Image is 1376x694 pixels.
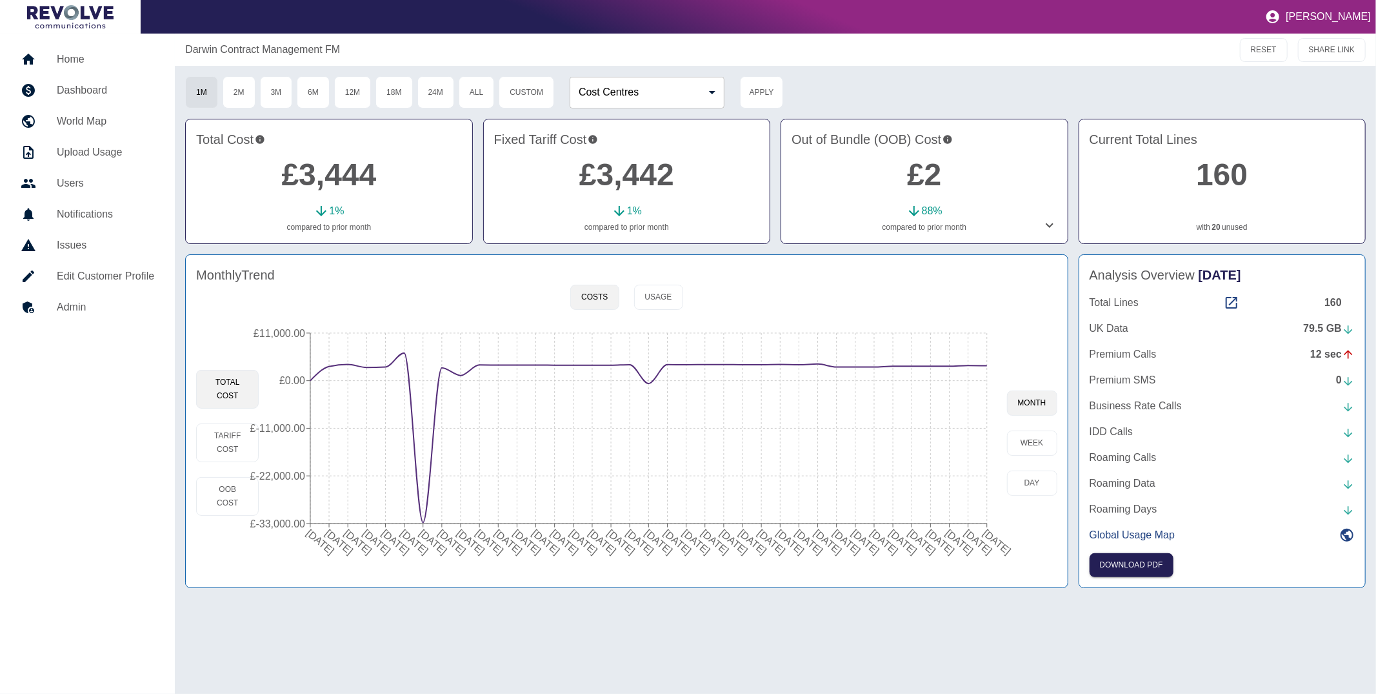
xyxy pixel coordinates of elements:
tspan: [DATE] [662,527,694,556]
a: Global Usage Map [1090,527,1355,543]
h5: Users [57,176,154,191]
a: Roaming Calls [1090,450,1355,465]
tspan: [DATE] [549,527,581,556]
p: with unused [1090,221,1355,233]
a: £3,442 [579,158,674,192]
a: Business Rate Calls [1090,398,1355,414]
tspan: [DATE] [436,527,468,556]
button: 3M [260,76,293,108]
h4: Out of Bundle (OOB) Cost [792,130,1057,149]
tspan: [DATE] [643,527,675,556]
tspan: [DATE] [793,527,826,556]
tspan: [DATE] [868,527,901,556]
tspan: [DATE] [342,527,374,556]
a: Home [10,44,165,75]
tspan: [DATE] [775,527,807,556]
a: Darwin Contract Management FM [185,42,340,57]
a: £3,444 [281,158,376,192]
tspan: [DATE] [474,527,506,556]
a: Roaming Days [1090,502,1355,517]
tspan: [DATE] [530,527,563,556]
a: Total Lines160 [1090,295,1355,311]
tspan: [DATE] [944,527,976,556]
h5: Home [57,52,154,67]
a: Users [10,168,165,199]
p: Business Rate Calls [1090,398,1182,414]
button: [PERSON_NAME] [1260,4,1376,30]
span: [DATE] [1199,268,1241,282]
tspan: [DATE] [812,527,844,556]
tspan: [DATE] [850,527,882,556]
h5: World Map [57,114,154,129]
tspan: £11,000.00 [254,328,305,339]
button: OOB Cost [196,477,259,516]
tspan: [DATE] [492,527,524,556]
tspan: [DATE] [906,527,938,556]
button: 1M [185,76,218,108]
tspan: £-11,000.00 [250,423,306,434]
p: IDD Calls [1090,424,1133,440]
a: 20 [1212,221,1221,233]
p: Premium Calls [1090,347,1157,362]
tspan: [DATE] [304,527,337,556]
h5: Upload Usage [57,145,154,160]
p: 88 % [922,203,942,219]
tspan: [DATE] [605,527,637,556]
div: 160 [1324,295,1355,311]
a: Premium Calls12 sec [1090,347,1355,362]
p: Roaming Data [1090,476,1155,491]
button: All [459,76,494,108]
a: World Map [10,106,165,137]
a: £2 [907,158,941,192]
h4: Current Total Lines [1090,130,1355,149]
tspan: [DATE] [925,527,957,556]
tspan: [DATE] [755,527,788,556]
h5: Admin [57,300,154,315]
p: Premium SMS [1090,373,1156,388]
svg: This is your recurring contracted cost [588,130,598,149]
tspan: [DATE] [699,527,732,556]
img: Logo [27,5,114,28]
button: Total Cost [196,370,259,409]
a: Premium SMS0 [1090,373,1355,388]
button: 2M [223,76,255,108]
p: 1 % [627,203,642,219]
h4: Total Cost [196,130,461,149]
a: Dashboard [10,75,165,106]
a: Notifications [10,199,165,230]
h5: Dashboard [57,83,154,98]
a: Edit Customer Profile [10,261,165,292]
tspan: [DATE] [512,527,544,556]
tspan: [DATE] [624,527,656,556]
a: Issues [10,230,165,261]
button: 6M [297,76,330,108]
tspan: [DATE] [887,527,919,556]
svg: Costs outside of your fixed tariff [942,130,953,149]
tspan: [DATE] [399,527,431,556]
tspan: [DATE] [981,527,1013,556]
h5: Edit Customer Profile [57,269,154,284]
button: Custom [499,76,554,108]
div: 0 [1336,373,1355,388]
button: Costs [570,285,619,310]
h4: Fixed Tariff Cost [494,130,759,149]
p: UK Data [1090,321,1128,336]
div: 79.5 GB [1303,321,1355,336]
button: RESET [1240,38,1288,62]
p: compared to prior month [494,221,759,233]
button: 24M [417,76,454,108]
p: Global Usage Map [1090,527,1175,543]
button: 18M [375,76,412,108]
button: SHARE LINK [1298,38,1366,62]
tspan: [DATE] [831,527,863,556]
p: compared to prior month [196,221,461,233]
tspan: [DATE] [568,527,600,556]
button: day [1007,471,1057,496]
button: Tariff Cost [196,424,259,462]
tspan: [DATE] [962,527,995,556]
a: Upload Usage [10,137,165,168]
p: Roaming Calls [1090,450,1157,465]
tspan: £-33,000.00 [250,518,306,529]
p: Roaming Days [1090,502,1157,517]
tspan: [DATE] [380,527,412,556]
